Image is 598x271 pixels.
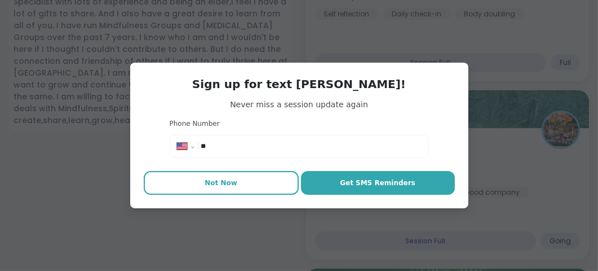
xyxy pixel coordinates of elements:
[301,171,455,195] button: Get SMS Reminders
[144,99,455,110] span: Never miss a session update again
[170,119,429,129] h3: Phone Number
[144,171,299,195] button: Not Now
[144,76,455,92] h3: Sign up for text [PERSON_NAME]!
[205,178,237,188] span: Not Now
[340,178,415,188] span: Get SMS Reminders
[177,143,187,150] img: United States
